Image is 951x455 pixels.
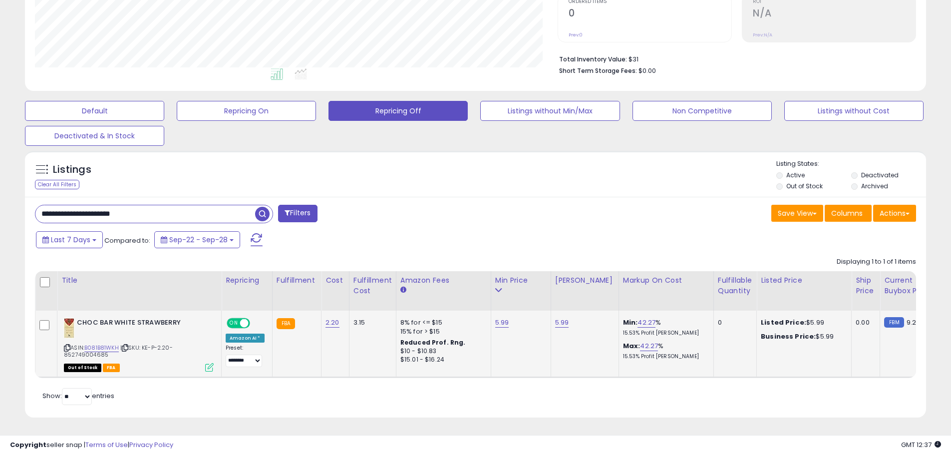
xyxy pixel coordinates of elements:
span: All listings that are currently out of stock and unavailable for purchase on Amazon [64,364,101,372]
div: 8% for <= $15 [400,318,483,327]
h2: 0 [569,7,731,21]
div: Listed Price [761,275,847,286]
li: $31 [559,52,909,64]
a: 42.27 [637,318,655,328]
button: Columns [825,205,872,222]
p: Listing States: [776,159,926,169]
a: Terms of Use [85,440,128,450]
small: Prev: 0 [569,32,583,38]
button: Last 7 Days [36,231,103,248]
img: 411hYPCEq2L._SL40_.jpg [64,318,74,338]
span: ON [228,319,240,328]
button: Listings without Min/Max [480,101,620,121]
button: Default [25,101,164,121]
a: 42.27 [640,341,658,351]
div: % [623,318,706,337]
div: 3.15 [353,318,388,327]
small: FBM [884,317,904,328]
button: Repricing Off [328,101,468,121]
span: $0.00 [638,66,656,75]
div: Fulfillment Cost [353,275,392,296]
a: 5.99 [555,318,569,328]
div: Ship Price [856,275,876,296]
span: OFF [249,319,265,328]
button: Non Competitive [633,101,772,121]
span: | SKU: KE-P-2.20-852749004685 [64,344,173,359]
span: Show: entries [42,391,114,401]
label: Active [786,171,805,179]
strong: Copyright [10,440,46,450]
button: Repricing On [177,101,316,121]
button: Save View [771,205,823,222]
div: $10 - $10.83 [400,347,483,356]
div: [PERSON_NAME] [555,275,615,286]
span: Columns [831,208,863,218]
div: Clear All Filters [35,180,79,189]
a: 2.20 [325,318,339,328]
div: ASIN: [64,318,214,371]
div: Amazon AI * [226,334,265,343]
div: $15.01 - $16.24 [400,356,483,364]
small: Prev: N/A [753,32,772,38]
b: Max: [623,341,640,351]
b: Short Term Storage Fees: [559,66,637,75]
span: 9.2 [907,318,916,327]
b: Business Price: [761,332,816,341]
a: B081B81WKH [84,344,119,352]
div: Markup on Cost [623,275,709,286]
span: FBA [103,364,120,372]
div: Preset: [226,345,265,367]
label: Archived [861,182,888,190]
button: Actions [873,205,916,222]
span: 2025-10-6 12:37 GMT [901,440,941,450]
small: Amazon Fees. [400,286,406,295]
div: Title [61,275,217,286]
b: Listed Price: [761,318,806,327]
div: $5.99 [761,332,844,341]
b: CHOC BAR WHITE STRAWBERRY [77,318,198,330]
h5: Listings [53,163,91,177]
div: 15% for > $15 [400,327,483,336]
button: Deactivated & In Stock [25,126,164,146]
button: Filters [278,205,317,222]
div: Fulfillable Quantity [718,275,752,296]
div: Cost [325,275,345,286]
span: Sep-22 - Sep-28 [169,235,228,245]
div: Amazon Fees [400,275,487,286]
div: 0.00 [856,318,872,327]
div: Displaying 1 to 1 of 1 items [837,257,916,267]
div: Min Price [495,275,547,286]
div: 0 [718,318,749,327]
label: Out of Stock [786,182,823,190]
small: FBA [277,318,295,329]
div: Fulfillment [277,275,317,286]
h2: N/A [753,7,916,21]
div: seller snap | | [10,441,173,450]
div: $5.99 [761,318,844,327]
p: 15.53% Profit [PERSON_NAME] [623,353,706,360]
th: The percentage added to the cost of goods (COGS) that forms the calculator for Min & Max prices. [619,271,713,311]
span: Compared to: [104,236,150,245]
button: Listings without Cost [784,101,924,121]
div: Current Buybox Price [884,275,936,296]
a: Privacy Policy [129,440,173,450]
span: Last 7 Days [51,235,90,245]
label: Deactivated [861,171,899,179]
p: 15.53% Profit [PERSON_NAME] [623,330,706,337]
b: Reduced Prof. Rng. [400,338,466,347]
button: Sep-22 - Sep-28 [154,231,240,248]
b: Min: [623,318,638,327]
div: % [623,342,706,360]
div: Repricing [226,275,268,286]
a: 5.99 [495,318,509,328]
b: Total Inventory Value: [559,55,627,63]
